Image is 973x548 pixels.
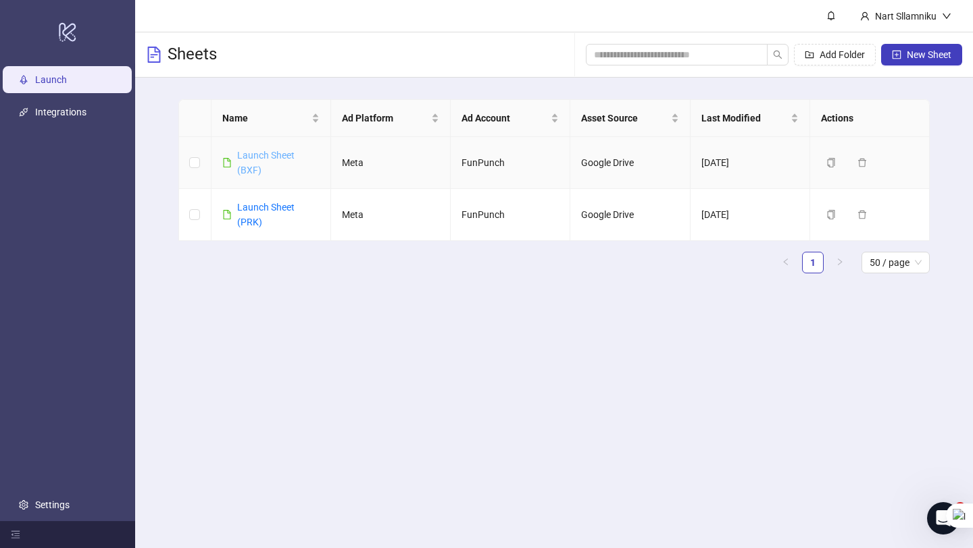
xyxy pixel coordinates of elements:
[451,100,570,137] th: Ad Account
[826,11,836,20] span: bell
[860,11,870,21] span: user
[826,158,836,167] span: copy
[35,74,67,85] a: Launch
[805,50,814,59] span: folder-add
[775,252,797,273] li: Previous Page
[892,50,901,59] span: plus-square
[870,9,942,24] div: Nart Sllamniku
[691,137,810,189] td: [DATE]
[803,252,823,273] a: 1
[955,502,966,513] span: 4
[35,107,86,117] a: Integrations
[342,111,428,126] span: Ad Platform
[691,189,810,241] td: [DATE]
[691,100,810,137] th: Last Modified
[461,111,548,126] span: Ad Account
[35,499,70,510] a: Settings
[820,49,865,60] span: Add Folder
[222,210,232,219] span: file
[870,252,922,273] span: 50 / page
[146,47,162,63] span: file-text
[773,50,782,59] span: search
[794,44,876,65] button: Add Folder
[782,258,790,266] span: left
[237,150,295,175] a: Launch Sheet (BXF)
[881,44,962,65] button: New Sheet
[451,189,570,241] td: FunPunch
[222,111,309,126] span: Name
[331,100,451,137] th: Ad Platform
[857,210,867,219] span: delete
[907,49,951,60] span: New Sheet
[942,11,951,21] span: down
[826,210,836,219] span: copy
[829,252,851,273] button: right
[829,252,851,273] li: Next Page
[862,252,930,273] div: Page Size
[211,100,331,137] th: Name
[451,137,570,189] td: FunPunch
[701,111,788,126] span: Last Modified
[331,137,451,189] td: Meta
[857,158,867,167] span: delete
[836,258,844,266] span: right
[927,502,959,535] iframe: Intercom live chat
[570,100,690,137] th: Asset Source
[11,530,20,539] span: menu-fold
[775,252,797,273] button: left
[570,189,690,241] td: Google Drive
[331,189,451,241] td: Meta
[810,100,930,137] th: Actions
[570,137,690,189] td: Google Drive
[802,252,824,273] li: 1
[168,44,217,65] h3: Sheets
[581,111,668,126] span: Asset Source
[222,158,232,167] span: file
[237,202,295,227] a: Launch Sheet (PRK)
